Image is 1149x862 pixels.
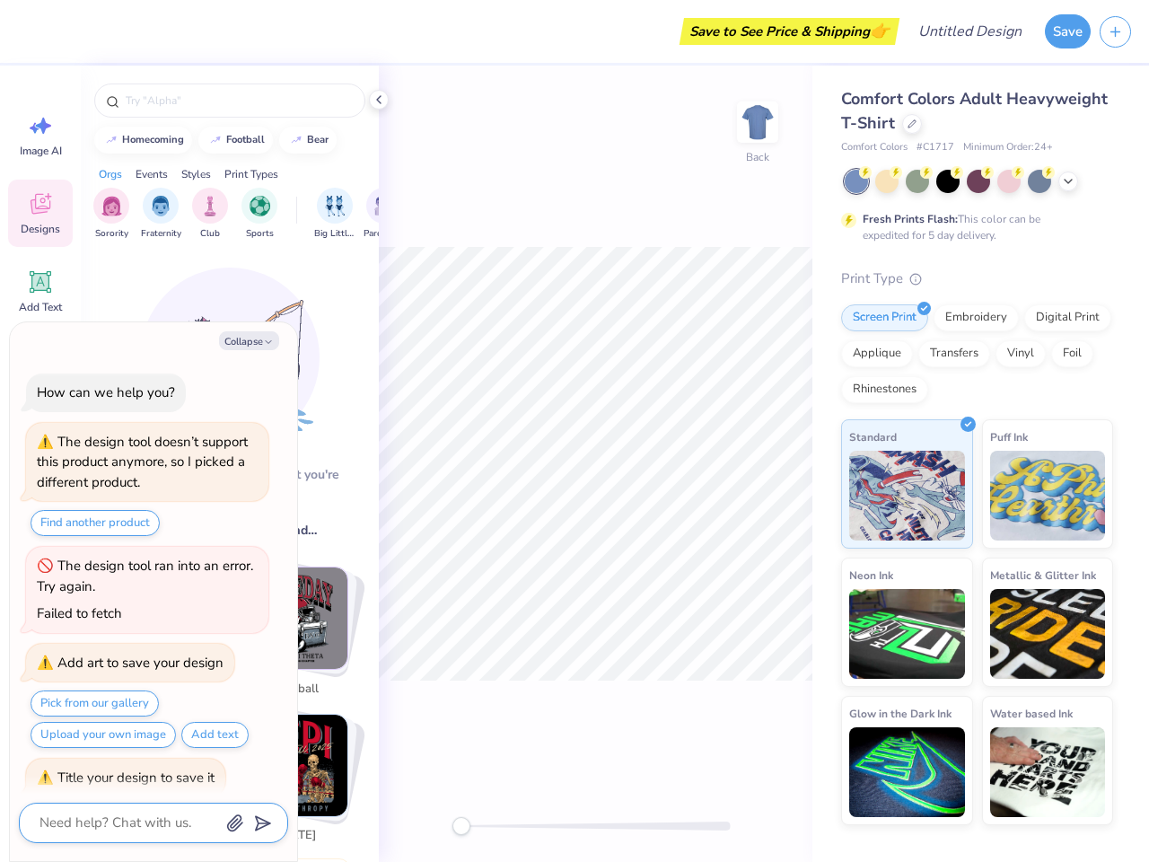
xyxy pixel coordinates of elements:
[841,304,928,331] div: Screen Print
[917,140,954,155] span: # C1717
[192,188,228,241] div: filter for Club
[104,135,118,145] img: trend_line.gif
[963,140,1053,155] span: Minimum Order: 24 +
[990,704,1073,723] span: Water based Ink
[224,166,278,182] div: Print Types
[452,817,470,835] div: Accessibility label
[841,268,1113,289] div: Print Type
[314,188,355,241] button: filter button
[181,722,249,748] button: Add text
[57,654,224,672] div: Add art to save your design
[289,135,303,145] img: trend_line.gif
[246,227,274,241] span: Sports
[849,704,952,723] span: Glow in the Dark Ink
[990,727,1106,817] img: Water based Ink
[364,188,405,241] button: filter button
[95,227,128,241] span: Sorority
[93,188,129,241] div: filter for Sorority
[141,188,181,241] div: filter for Fraternity
[746,149,769,165] div: Back
[684,18,895,45] div: Save to See Price & Shipping
[325,196,345,216] img: Big Little Reveal Image
[93,188,129,241] button: filter button
[314,227,355,241] span: Big Little Reveal
[849,427,897,446] span: Standard
[234,567,370,705] button: Stack Card Button football
[250,196,270,216] img: Sports Image
[849,451,965,541] img: Standard
[1045,14,1091,48] button: Save
[241,188,277,241] button: filter button
[849,727,965,817] img: Glow in the Dark Ink
[234,714,370,852] button: Stack Card Button halloween
[219,331,279,350] button: Collapse
[849,566,893,585] span: Neon Ink
[990,566,1096,585] span: Metallic & Glitter Ink
[198,127,273,154] button: football
[140,268,320,447] img: Loading...
[31,510,160,536] button: Find another product
[208,135,223,145] img: trend_line.gif
[37,383,175,401] div: How can we help you?
[19,300,62,314] span: Add Text
[934,304,1019,331] div: Embroidery
[374,196,395,216] img: Parent's Weekend Image
[863,212,958,226] strong: Fresh Prints Flash:
[1024,304,1111,331] div: Digital Print
[841,140,908,155] span: Comfort Colors
[990,451,1106,541] img: Puff Ink
[918,340,990,367] div: Transfers
[849,589,965,679] img: Neon Ink
[279,127,337,154] button: bear
[141,227,181,241] span: Fraternity
[241,188,277,241] div: filter for Sports
[841,88,1108,134] span: Comfort Colors Adult Heavyweight T-Shirt
[99,166,122,182] div: Orgs
[307,135,329,145] div: bear
[314,188,355,241] div: filter for Big Little Reveal
[870,20,890,41] span: 👉
[200,196,220,216] img: Club Image
[21,222,60,236] span: Designs
[1051,340,1093,367] div: Foil
[57,769,215,787] div: Title your design to save it
[841,376,928,403] div: Rhinestones
[740,104,776,140] img: Back
[94,127,192,154] button: homecoming
[990,427,1028,446] span: Puff Ink
[226,135,265,145] div: football
[37,433,248,491] div: The design tool doesn’t support this product anymore, so I picked a different product.
[101,196,122,216] img: Sorority Image
[37,604,122,622] div: Failed to fetch
[141,188,181,241] button: filter button
[996,340,1046,367] div: Vinyl
[122,135,184,145] div: homecoming
[841,340,913,367] div: Applique
[192,188,228,241] button: filter button
[37,557,253,595] div: The design tool ran into an error. Try again.
[31,722,176,748] button: Upload your own image
[181,166,211,182] div: Styles
[31,690,159,717] button: Pick from our gallery
[990,589,1106,679] img: Metallic & Glitter Ink
[200,227,220,241] span: Club
[904,13,1036,49] input: Untitled Design
[364,188,405,241] div: filter for Parent's Weekend
[151,196,171,216] img: Fraternity Image
[20,144,62,158] span: Image AI
[364,227,405,241] span: Parent's Weekend
[863,211,1083,243] div: This color can be expedited for 5 day delivery.
[124,92,354,110] input: Try "Alpha"
[136,166,168,182] div: Events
